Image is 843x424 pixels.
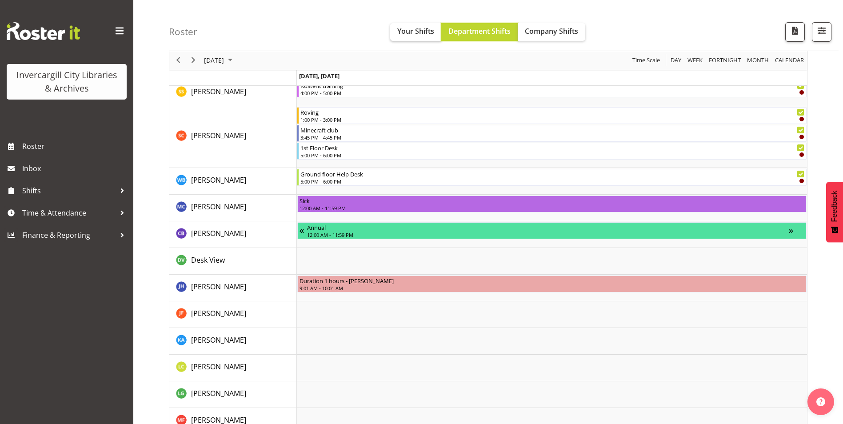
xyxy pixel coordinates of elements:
[191,201,246,212] a: [PERSON_NAME]
[774,55,806,66] button: Month
[169,195,297,221] td: Aurora Catu resource
[169,381,297,408] td: Lisa Griffiths resource
[191,308,246,318] span: [PERSON_NAME]
[169,80,297,106] td: Saranya Sarisa resource
[746,55,770,66] span: Month
[22,184,116,197] span: Shifts
[826,182,843,242] button: Feedback - Show survey
[299,72,340,80] span: [DATE], [DATE]
[297,196,807,212] div: Aurora Catu"s event - Sick Begin From Thursday, September 18, 2025 at 12:00:00 AM GMT+12:00 Ends ...
[300,178,804,185] div: 5:00 PM - 6:00 PM
[22,228,116,242] span: Finance & Reporting
[169,355,297,381] td: Linda Cooper resource
[812,22,831,42] button: Filter Shifts
[169,27,197,37] h4: Roster
[169,168,297,195] td: Willem Burger resource
[708,55,742,66] span: Fortnight
[390,23,441,41] button: Your Shifts
[22,162,129,175] span: Inbox
[300,134,804,141] div: 3:45 PM - 4:45 PM
[441,23,518,41] button: Department Shifts
[203,55,225,66] span: [DATE]
[297,125,807,142] div: Serena Casey"s event - Minecraft club Begin From Thursday, September 18, 2025 at 3:45:00 PM GMT+1...
[22,206,116,220] span: Time & Attendance
[307,231,789,238] div: 12:00 AM - 11:59 PM
[816,397,825,406] img: help-xxl-2.png
[191,335,246,345] a: [PERSON_NAME]
[518,23,585,41] button: Company Shifts
[785,22,805,42] button: Download a PDF of the roster for the current day
[307,223,789,232] div: Annual
[191,388,246,399] a: [PERSON_NAME]
[7,22,80,40] img: Rosterit website logo
[670,55,682,66] span: Day
[300,143,804,152] div: 1st Floor Desk
[300,284,804,292] div: 9:01 AM - 10:01 AM
[300,169,804,178] div: Ground floor Help Desk
[191,86,246,97] a: [PERSON_NAME]
[169,221,297,248] td: Chris Broad resource
[169,328,297,355] td: Kathy Aloniu resource
[300,116,804,123] div: 1:00 PM - 3:00 PM
[707,55,743,66] button: Fortnight
[172,55,184,66] button: Previous
[297,222,807,239] div: Chris Broad"s event - Annual Begin From Monday, September 15, 2025 at 12:00:00 AM GMT+12:00 Ends ...
[300,276,804,285] div: Duration 1 hours - [PERSON_NAME]
[300,204,804,212] div: 12:00 AM - 11:59 PM
[746,55,771,66] button: Timeline Month
[201,51,238,70] div: September 18, 2025
[631,55,661,66] span: Time Scale
[300,196,804,205] div: Sick
[169,275,297,301] td: Jillian Hunter resource
[191,282,246,292] span: [PERSON_NAME]
[687,55,703,66] span: Week
[300,108,804,116] div: Roving
[191,362,246,372] span: [PERSON_NAME]
[297,107,807,124] div: Serena Casey"s event - Roving Begin From Thursday, September 18, 2025 at 1:00:00 PM GMT+12:00 End...
[300,125,804,134] div: Minecraft club
[297,276,807,292] div: Jillian Hunter"s event - Duration 1 hours - Jillian Hunter Begin From Thursday, September 18, 202...
[191,228,246,238] span: [PERSON_NAME]
[22,140,129,153] span: Roster
[169,301,297,328] td: Joanne Forbes resource
[300,89,804,96] div: 4:00 PM - 5:00 PM
[191,388,246,398] span: [PERSON_NAME]
[169,106,297,168] td: Serena Casey resource
[191,87,246,96] span: [PERSON_NAME]
[774,55,805,66] span: calendar
[448,26,511,36] span: Department Shifts
[191,308,246,319] a: [PERSON_NAME]
[297,169,807,186] div: Willem Burger"s event - Ground floor Help Desk Begin From Thursday, September 18, 2025 at 5:00:00...
[525,26,578,36] span: Company Shifts
[16,68,118,95] div: Invercargill City Libraries & Archives
[169,248,297,275] td: Desk View resource
[191,202,246,212] span: [PERSON_NAME]
[203,55,236,66] button: September 2025
[191,130,246,141] a: [PERSON_NAME]
[191,228,246,239] a: [PERSON_NAME]
[397,26,434,36] span: Your Shifts
[831,191,839,222] span: Feedback
[297,143,807,160] div: Serena Casey"s event - 1st Floor Desk Begin From Thursday, September 18, 2025 at 5:00:00 PM GMT+1...
[191,361,246,372] a: [PERSON_NAME]
[186,51,201,70] div: next period
[300,152,804,159] div: 5:00 PM - 6:00 PM
[297,80,807,97] div: Saranya Sarisa"s event - Rosterit training Begin From Thursday, September 18, 2025 at 4:00:00 PM ...
[171,51,186,70] div: previous period
[191,131,246,140] span: [PERSON_NAME]
[191,281,246,292] a: [PERSON_NAME]
[686,55,704,66] button: Timeline Week
[188,55,200,66] button: Next
[631,55,662,66] button: Time Scale
[669,55,683,66] button: Timeline Day
[191,255,225,265] a: Desk View
[191,175,246,185] a: [PERSON_NAME]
